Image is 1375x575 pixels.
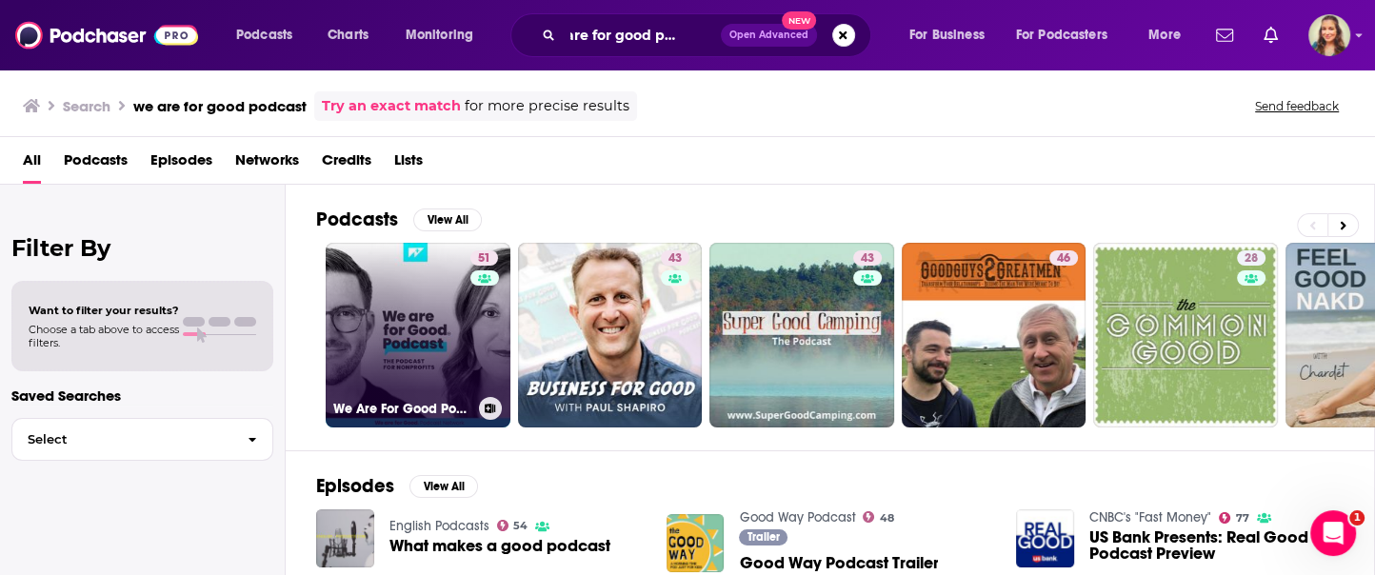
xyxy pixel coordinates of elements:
[896,20,1008,50] button: open menu
[739,509,855,525] a: Good Way Podcast
[1148,22,1181,49] span: More
[1308,14,1350,56] span: Logged in as adriana.guzman
[1237,250,1265,266] a: 28
[11,418,273,461] button: Select
[1208,19,1241,51] a: Show notifications dropdown
[1093,243,1278,427] a: 28
[518,243,703,427] a: 43
[739,555,938,571] a: Good Way Podcast Trailer
[11,234,273,262] h2: Filter By
[661,250,689,266] a: 43
[1004,20,1135,50] button: open menu
[64,145,128,184] a: Podcasts
[1135,20,1205,50] button: open menu
[133,97,307,115] h3: we are for good podcast
[315,20,380,50] a: Charts
[322,145,371,184] a: Credits
[316,474,478,498] a: EpisodesView All
[413,208,482,231] button: View All
[902,243,1086,427] a: 46
[392,20,498,50] button: open menu
[1236,514,1249,523] span: 77
[782,11,816,30] span: New
[29,323,179,349] span: Choose a tab above to access filters.
[389,518,489,534] a: English Podcasts
[863,511,894,523] a: 48
[880,514,894,523] span: 48
[1256,19,1285,51] a: Show notifications dropdown
[1016,22,1107,49] span: For Podcasters
[326,243,510,427] a: 51We Are For Good Podcast - The Podcast for Nonprofits
[1308,14,1350,56] img: User Profile
[63,97,110,115] h3: Search
[1049,250,1078,266] a: 46
[15,17,198,53] img: Podchaser - Follow, Share and Rate Podcasts
[23,145,41,184] a: All
[478,249,490,268] span: 51
[406,22,473,49] span: Monitoring
[316,208,398,231] h2: Podcasts
[29,304,179,317] span: Want to filter your results?
[470,250,498,266] a: 51
[235,145,299,184] a: Networks
[316,474,394,498] h2: Episodes
[497,520,528,531] a: 54
[333,401,471,417] h3: We Are For Good Podcast - The Podcast for Nonprofits
[316,509,374,567] img: What makes a good podcast
[1089,529,1344,562] a: US Bank Presents: Real Good Podcast Preview
[11,387,273,405] p: Saved Searches
[1016,509,1074,567] img: US Bank Presents: Real Good Podcast Preview
[1245,249,1258,268] span: 28
[1089,509,1211,525] a: CNBC's "Fast Money"
[12,433,232,446] span: Select
[747,531,780,543] span: Trailer
[563,20,721,50] input: Search podcasts, credits, & more...
[389,538,610,554] a: What makes a good podcast
[668,249,682,268] span: 43
[409,475,478,498] button: View All
[528,13,889,57] div: Search podcasts, credits, & more...
[1308,14,1350,56] button: Show profile menu
[322,95,461,117] a: Try an exact match
[909,22,985,49] span: For Business
[236,22,292,49] span: Podcasts
[861,249,874,268] span: 43
[709,243,894,427] a: 43
[394,145,423,184] a: Lists
[1310,510,1356,556] iframe: Intercom live chat
[1219,512,1249,524] a: 77
[721,24,817,47] button: Open AdvancedNew
[1349,510,1365,525] span: 1
[316,208,482,231] a: PodcastsView All
[223,20,317,50] button: open menu
[853,250,882,266] a: 43
[513,522,528,530] span: 54
[150,145,212,184] a: Episodes
[667,514,725,572] img: Good Way Podcast Trailer
[729,30,808,40] span: Open Advanced
[328,22,369,49] span: Charts
[1249,98,1345,114] button: Send feedback
[465,95,629,117] span: for more precise results
[1057,249,1070,268] span: 46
